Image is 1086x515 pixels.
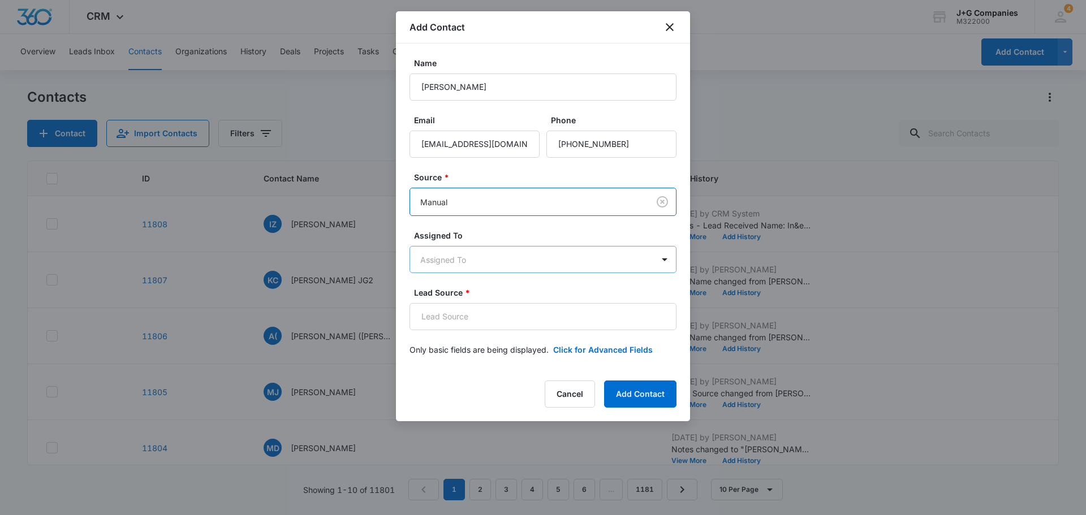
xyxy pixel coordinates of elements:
h1: Add Contact [410,20,465,34]
button: Clear [653,193,671,211]
input: Lead Source [410,303,676,330]
label: Email [414,114,544,126]
button: close [663,20,676,34]
label: Phone [551,114,681,126]
input: Phone [546,131,676,158]
input: Name [410,73,676,101]
label: Assigned To [414,230,681,241]
button: Click for Advanced Fields [553,344,653,356]
input: Email [410,131,540,158]
button: Add Contact [604,380,676,408]
label: Source [414,171,681,183]
p: Only basic fields are being displayed. [410,344,549,356]
button: Cancel [545,380,595,408]
label: Name [414,57,681,69]
label: Lead Source [414,287,681,298]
